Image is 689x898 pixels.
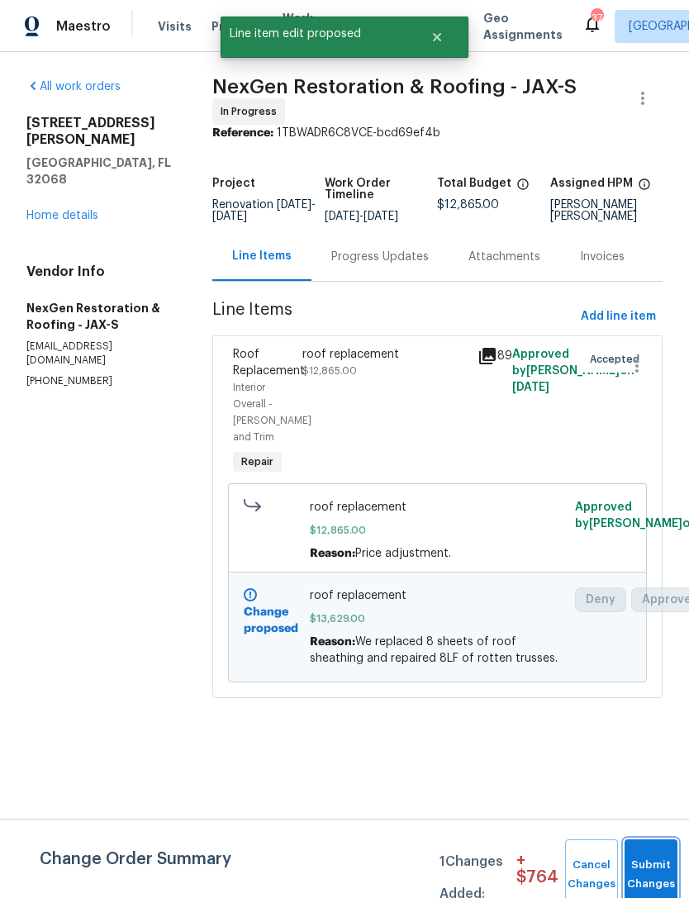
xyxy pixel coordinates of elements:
[277,199,311,211] span: [DATE]
[235,454,280,470] span: Repair
[310,611,565,627] span: $13,629.00
[283,10,325,43] span: Work Orders
[483,10,563,43] span: Geo Assignments
[302,346,467,363] div: roof replacement
[212,127,273,139] b: Reference:
[212,178,255,189] h5: Project
[26,210,98,221] a: Home details
[310,548,355,559] span: Reason:
[212,77,577,97] span: NexGen Restoration & Roofing - JAX-S
[26,154,173,188] h5: [GEOGRAPHIC_DATA], FL 32068
[512,382,549,393] span: [DATE]
[638,178,651,199] span: The hpm assigned to this work order.
[221,17,410,51] span: Line item edit proposed
[158,18,192,35] span: Visits
[310,587,565,604] span: roof replacement
[212,125,663,141] div: 1TBWADR6C8VCE-bcd69ef4b
[591,10,602,26] div: 37
[233,349,305,377] span: Roof Replacement
[364,211,398,222] span: [DATE]
[212,199,316,222] span: -
[512,349,634,393] span: Approved by [PERSON_NAME] on
[574,302,663,332] button: Add line item
[550,178,633,189] h5: Assigned HPM
[581,306,656,327] span: Add line item
[310,522,565,539] span: $12,865.00
[310,636,558,664] span: We replaced 8 sheets of roof sheathing and repaired 8LF of rotten trusses.
[212,211,247,222] span: [DATE]
[575,587,626,612] button: Deny
[26,374,173,388] p: [PHONE_NUMBER]
[331,249,429,265] div: Progress Updates
[325,178,437,201] h5: Work Order Timeline
[26,81,121,93] a: All work orders
[580,249,625,265] div: Invoices
[550,199,663,222] div: [PERSON_NAME] [PERSON_NAME]
[310,499,565,516] span: roof replacement
[410,21,464,54] button: Close
[221,103,283,120] span: In Progress
[437,178,511,189] h5: Total Budget
[211,18,263,35] span: Projects
[325,211,359,222] span: [DATE]
[26,115,173,148] h2: [STREET_ADDRESS][PERSON_NAME]
[26,264,173,280] h4: Vendor Info
[325,211,398,222] span: -
[302,366,357,376] span: $12,865.00
[56,18,111,35] span: Maestro
[244,606,298,634] b: Change proposed
[212,302,574,332] span: Line Items
[233,382,311,442] span: Interior Overall - [PERSON_NAME] and Trim
[26,340,173,368] p: [EMAIL_ADDRESS][DOMAIN_NAME]
[232,248,292,264] div: Line Items
[468,249,540,265] div: Attachments
[478,346,502,366] div: 89
[26,300,173,333] h5: NexGen Restoration & Roofing - JAX-S
[590,351,646,368] span: Accepted
[437,199,499,211] span: $12,865.00
[516,178,530,199] span: The total cost of line items that have been proposed by Opendoor. This sum includes line items th...
[310,636,355,648] span: Reason:
[355,548,451,559] span: Price adjustment.
[212,199,316,222] span: Renovation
